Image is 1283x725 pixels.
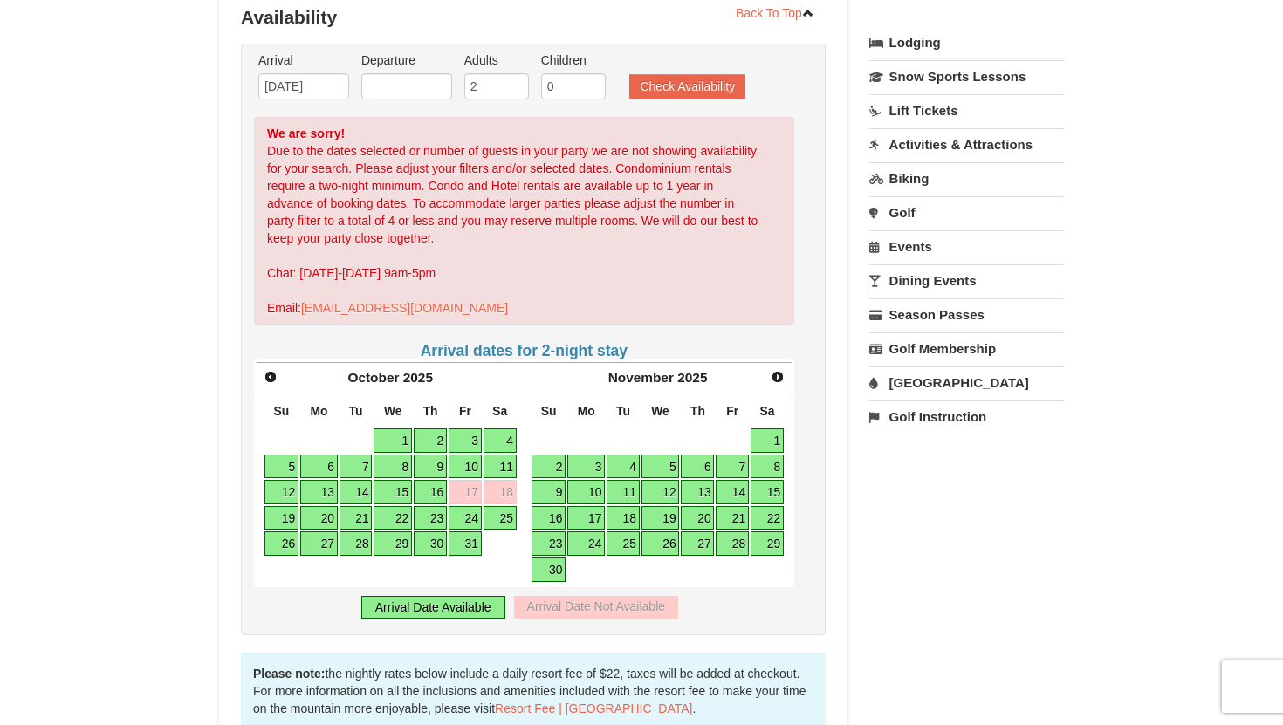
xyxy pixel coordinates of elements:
[677,370,707,385] span: 2025
[264,506,298,530] a: 19
[690,404,705,418] span: Thursday
[258,365,283,389] a: Prev
[484,506,517,530] a: 25
[374,428,412,453] a: 1
[760,404,775,418] span: Saturday
[751,428,784,453] a: 1
[869,366,1064,399] a: [GEOGRAPHIC_DATA]
[254,342,794,359] h4: Arrival dates for 2-night stay
[340,531,373,556] a: 28
[374,506,412,530] a: 22
[484,455,517,479] a: 11
[449,506,482,530] a: 24
[869,264,1064,297] a: Dining Events
[629,74,745,99] button: Check Availability
[340,506,373,530] a: 21
[374,531,412,556] a: 29
[459,404,471,418] span: Friday
[264,480,298,504] a: 12
[361,51,452,69] label: Departure
[300,531,338,556] a: 27
[403,370,433,385] span: 2025
[264,455,298,479] a: 5
[361,596,505,619] div: Arrival Date Available
[751,455,784,479] a: 8
[607,455,640,479] a: 4
[254,117,794,325] div: Due to the dates selected or number of guests in your party we are not showing availability for y...
[869,230,1064,263] a: Events
[414,455,447,479] a: 9
[726,404,738,418] span: Friday
[310,404,327,418] span: Monday
[681,506,714,530] a: 20
[464,51,529,69] label: Adults
[414,506,447,530] a: 23
[267,127,345,140] strong: We are sorry!
[641,506,680,530] a: 19
[771,370,785,384] span: Next
[374,455,412,479] a: 8
[340,455,373,479] a: 7
[449,531,482,556] a: 31
[449,455,482,479] a: 10
[532,455,566,479] a: 2
[273,404,289,418] span: Sunday
[641,455,680,479] a: 5
[567,531,605,556] a: 24
[681,480,714,504] a: 13
[414,531,447,556] a: 30
[869,60,1064,92] a: Snow Sports Lessons
[607,531,640,556] a: 25
[423,404,438,418] span: Thursday
[374,480,412,504] a: 15
[765,365,790,389] a: Next
[532,506,566,530] a: 16
[449,428,482,453] a: 3
[492,404,507,418] span: Saturday
[414,428,447,453] a: 2
[541,404,557,418] span: Sunday
[567,480,605,504] a: 10
[514,596,678,619] div: Arrival Date Not Available
[484,428,517,453] a: 4
[869,162,1064,195] a: Biking
[869,94,1064,127] a: Lift Tickets
[681,455,714,479] a: 6
[347,370,399,385] span: October
[716,455,749,479] a: 7
[869,196,1064,229] a: Golf
[578,404,595,418] span: Monday
[300,480,338,504] a: 13
[751,480,784,504] a: 15
[681,531,714,556] a: 27
[751,506,784,530] a: 22
[484,480,517,504] a: 18
[264,531,298,556] a: 26
[607,506,640,530] a: 18
[716,506,749,530] a: 21
[532,557,566,582] a: 30
[751,531,784,556] a: 29
[608,370,674,385] span: November
[495,701,692,715] a: Resort Fee | [GEOGRAPHIC_DATA]
[616,404,630,418] span: Tuesday
[349,404,363,418] span: Tuesday
[869,400,1064,433] a: Golf Instruction
[869,298,1064,331] a: Season Passes
[300,455,338,479] a: 6
[414,480,447,504] a: 16
[301,301,508,315] a: [EMAIL_ADDRESS][DOMAIN_NAME]
[300,506,338,530] a: 20
[340,480,373,504] a: 14
[541,51,606,69] label: Children
[716,480,749,504] a: 14
[869,27,1064,58] a: Lodging
[384,404,402,418] span: Wednesday
[641,531,680,556] a: 26
[567,506,605,530] a: 17
[253,667,325,681] strong: Please note:
[532,531,566,556] a: 23
[258,51,349,69] label: Arrival
[641,480,680,504] a: 12
[532,480,566,504] a: 9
